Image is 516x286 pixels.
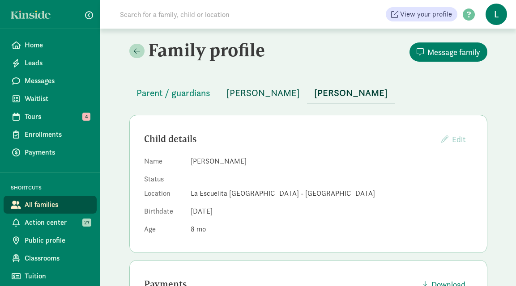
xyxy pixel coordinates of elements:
[144,174,183,185] dt: Status
[226,86,300,100] span: [PERSON_NAME]
[129,39,307,61] h2: Family profile
[25,111,90,122] span: Tours
[4,126,97,143] a: Enrollments
[452,134,465,144] span: Edit
[191,206,213,216] span: [DATE]
[25,40,90,50] span: Home
[25,147,90,158] span: Payments
[144,188,183,202] dt: Location
[191,224,206,234] span: 8
[4,267,97,285] a: Tuition
[25,271,90,282] span: Tuition
[386,7,457,21] a: View your profile
[307,88,395,98] a: [PERSON_NAME]
[4,249,97,267] a: Classrooms
[25,58,90,68] span: Leads
[25,199,90,210] span: All families
[136,86,210,100] span: Parent / guardians
[486,4,507,25] span: L
[4,143,97,161] a: Payments
[25,129,90,140] span: Enrollments
[191,156,473,167] dd: [PERSON_NAME]
[129,88,217,98] a: Parent / guardians
[4,36,97,54] a: Home
[314,86,388,100] span: [PERSON_NAME]
[434,130,473,149] button: Edit
[129,82,217,104] button: Parent / guardians
[25,253,90,264] span: Classrooms
[4,72,97,90] a: Messages
[144,132,434,146] div: Child details
[4,90,97,108] a: Waitlist
[4,54,97,72] a: Leads
[115,5,366,23] input: Search for a family, child or location
[307,82,395,104] button: [PERSON_NAME]
[25,76,90,86] span: Messages
[427,46,480,58] span: Message family
[471,243,516,286] iframe: Chat Widget
[191,188,473,199] dd: La Escuelita [GEOGRAPHIC_DATA] - [GEOGRAPHIC_DATA]
[144,224,183,238] dt: Age
[4,231,97,249] a: Public profile
[409,42,487,62] button: Message family
[82,113,90,121] span: 4
[25,217,90,228] span: Action center
[82,219,91,227] span: 27
[400,9,452,20] span: View your profile
[219,88,307,98] a: [PERSON_NAME]
[25,235,90,246] span: Public profile
[4,196,97,214] a: All families
[144,156,183,170] dt: Name
[4,214,97,231] a: Action center 27
[25,93,90,104] span: Waitlist
[4,108,97,126] a: Tours 4
[219,82,307,104] button: [PERSON_NAME]
[144,206,183,220] dt: Birthdate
